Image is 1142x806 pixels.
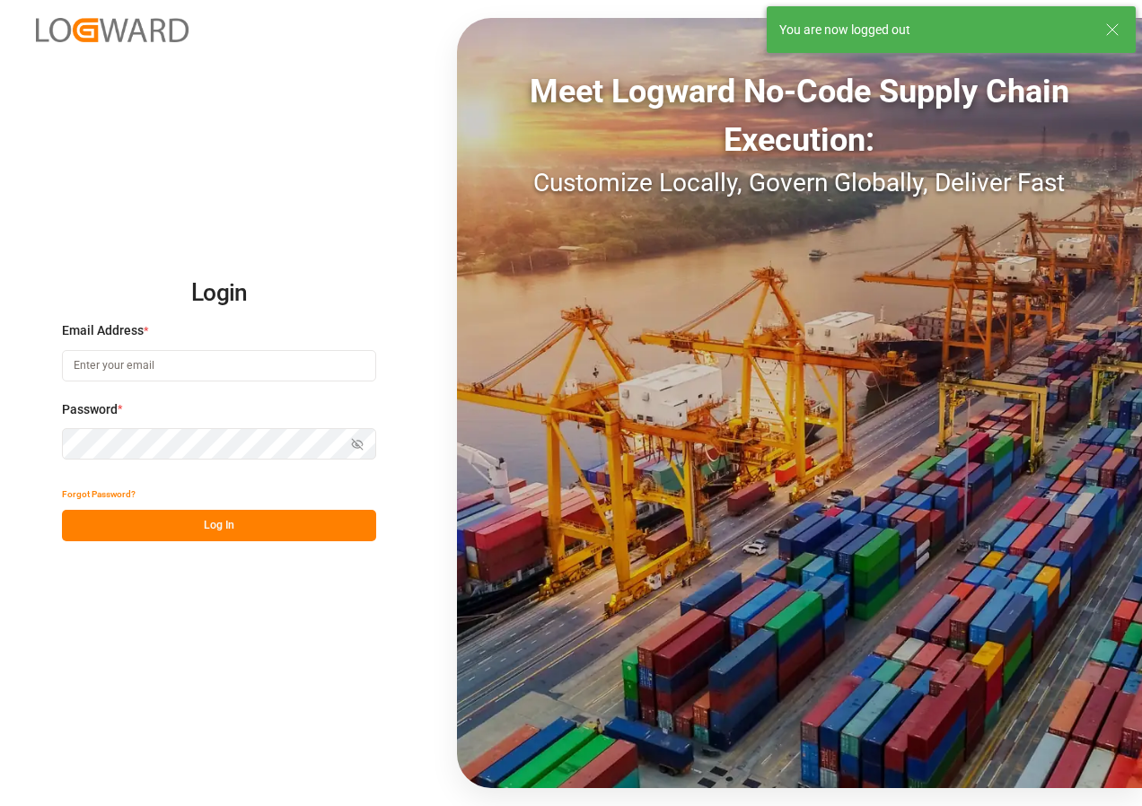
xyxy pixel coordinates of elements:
[62,265,376,322] h2: Login
[62,350,376,381] input: Enter your email
[62,321,144,340] span: Email Address
[62,400,118,419] span: Password
[36,18,189,42] img: Logward_new_orange.png
[62,510,376,541] button: Log In
[457,67,1142,164] div: Meet Logward No-Code Supply Chain Execution:
[457,164,1142,202] div: Customize Locally, Govern Globally, Deliver Fast
[779,21,1088,39] div: You are now logged out
[62,478,136,510] button: Forgot Password?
